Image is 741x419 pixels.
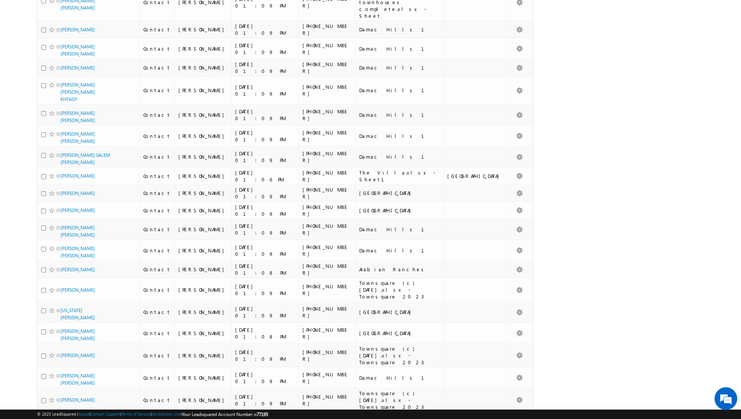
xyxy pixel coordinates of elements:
[359,280,440,300] div: Townsquare (c) [DATE].xlsx - Townsquare 2023
[143,226,171,233] div: Contact
[78,411,89,416] a: About
[178,173,228,179] div: [PERSON_NAME]
[60,246,95,258] a: [PERSON_NAME] [PERSON_NAME]
[143,133,171,139] div: Contact
[178,190,228,196] div: [PERSON_NAME]
[60,225,95,238] a: [PERSON_NAME] [PERSON_NAME]
[302,349,352,362] div: [PHONE_NUMBER]
[235,83,295,97] div: [DATE] 01:09 PM
[143,266,171,273] div: Contact
[178,330,228,337] div: [PERSON_NAME]
[60,207,95,213] a: [PERSON_NAME]
[302,108,352,122] div: [PHONE_NUMBER]
[178,153,228,160] div: [PERSON_NAME]
[178,111,228,118] div: [PERSON_NAME]
[60,152,110,165] a: [PERSON_NAME] SALEM [PERSON_NAME]
[182,411,268,417] span: Your Leadsquared Account Number is
[60,353,95,358] a: [PERSON_NAME]
[143,26,171,33] div: Contact
[359,390,440,410] div: Townsquare (c) [DATE].xlsx - Townsquare 2023
[143,45,171,52] div: Contact
[143,87,171,94] div: Contact
[359,87,440,94] div: Damac Hills 1
[178,226,228,233] div: [PERSON_NAME]
[302,129,352,143] div: [PHONE_NUMBER]
[121,411,151,416] a: Terms of Service
[143,286,171,293] div: Contact
[60,287,95,293] a: [PERSON_NAME]
[60,82,95,102] a: [PERSON_NAME] [PERSON_NAME] KHFAGY
[447,173,503,179] div: [GEOGRAPHIC_DATA]
[60,373,95,386] a: [PERSON_NAME] [PERSON_NAME]
[60,65,95,71] a: [PERSON_NAME]
[60,27,95,32] a: [PERSON_NAME]
[90,411,120,416] a: Contact Support
[143,247,171,254] div: Contact
[124,4,142,22] div: Minimize live chat window
[257,411,268,417] span: 77195
[143,173,171,179] div: Contact
[235,263,295,276] div: [DATE] 01:08 PM
[143,374,171,381] div: Contact
[302,61,352,74] div: [PHONE_NUMBER]
[302,393,352,407] div: [PHONE_NUMBER]
[359,309,440,315] div: [GEOGRAPHIC_DATA]
[235,150,295,164] div: [DATE] 01:09 PM
[143,153,171,160] div: Contact
[359,45,440,52] div: Damac Hills 1
[178,309,228,315] div: [PERSON_NAME]
[302,169,352,183] div: [PHONE_NUMBER]
[178,266,228,273] div: [PERSON_NAME]
[178,45,228,52] div: [PERSON_NAME]
[235,349,295,362] div: [DATE] 01:09 PM
[178,247,228,254] div: [PERSON_NAME]
[359,26,440,33] div: Damac Hills 1
[302,42,352,56] div: [PHONE_NUMBER]
[235,283,295,297] div: [DATE] 01:09 PM
[359,226,440,233] div: Damac Hills 1
[143,397,171,404] div: Contact
[359,345,440,366] div: Townsquare (c) [DATE].xlsx - Townsquare 2023
[178,397,228,404] div: [PERSON_NAME]
[235,371,295,385] div: [DATE] 01:09 PM
[143,330,171,337] div: Contact
[60,397,95,403] a: [PERSON_NAME]
[235,305,295,319] div: [DATE] 01:09 PM
[302,371,352,385] div: [PHONE_NUMBER]
[178,26,228,33] div: [PERSON_NAME]
[178,352,228,359] div: [PERSON_NAME]
[302,186,352,200] div: [PHONE_NUMBER]
[178,207,228,214] div: [PERSON_NAME]
[178,374,228,381] div: [PERSON_NAME]
[302,204,352,217] div: [PHONE_NUMBER]
[359,64,440,71] div: Damac Hills 1
[359,169,440,183] div: The Villa.xlsx - Sheet1
[359,133,440,139] div: Damac Hills 1
[235,244,295,257] div: [DATE] 01:09 PM
[60,328,95,341] a: [PERSON_NAME] [PERSON_NAME]
[178,286,228,293] div: [PERSON_NAME]
[359,207,440,214] div: [GEOGRAPHIC_DATA]
[302,305,352,319] div: [PHONE_NUMBER]
[302,283,352,297] div: [PHONE_NUMBER]
[103,233,137,243] em: Start Chat
[13,40,32,49] img: d_60004797649_company_0_60004797649
[152,411,181,416] a: Acceptable Use
[359,266,440,273] div: Arabian Ranches
[235,204,295,217] div: [DATE] 01:09 PM
[143,309,171,315] div: Contact
[60,267,95,272] a: [PERSON_NAME]
[359,190,440,196] div: [GEOGRAPHIC_DATA]
[359,374,440,381] div: Damac Hills 1
[235,393,295,407] div: [DATE] 01:09 PM
[60,44,95,57] a: [PERSON_NAME] [PERSON_NAME]
[235,169,295,183] div: [DATE] 01:06 PM
[359,330,440,337] div: [GEOGRAPHIC_DATA]
[235,61,295,74] div: [DATE] 01:09 PM
[178,64,228,71] div: [PERSON_NAME]
[143,190,171,196] div: Contact
[10,70,138,227] textarea: Type your message and hit 'Enter'
[235,129,295,143] div: [DATE] 01:09 PM
[302,150,352,164] div: [PHONE_NUMBER]
[143,207,171,214] div: Contact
